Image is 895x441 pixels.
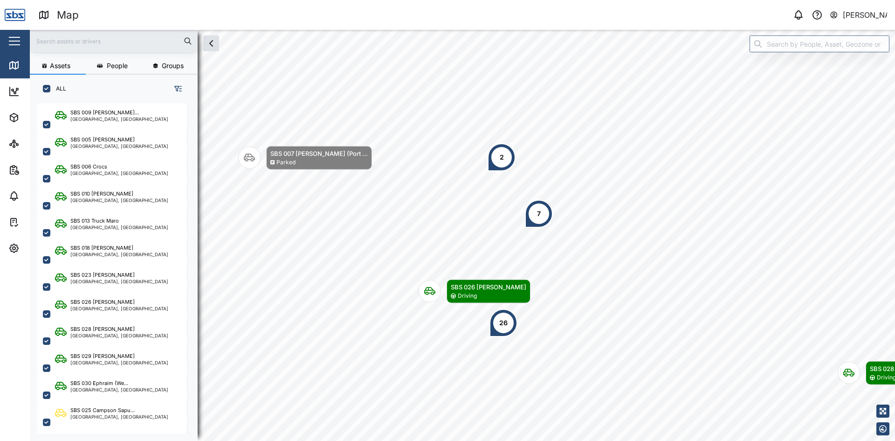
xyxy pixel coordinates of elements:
div: Map marker [419,280,530,303]
div: Dashboard [24,86,66,97]
div: SBS 005 [PERSON_NAME] [70,136,135,144]
div: [GEOGRAPHIC_DATA], [GEOGRAPHIC_DATA] [70,198,168,203]
div: [GEOGRAPHIC_DATA], [GEOGRAPHIC_DATA] [70,360,168,365]
div: SBS 028 [PERSON_NAME] [70,325,135,333]
div: [GEOGRAPHIC_DATA], [GEOGRAPHIC_DATA] [70,414,168,419]
div: [GEOGRAPHIC_DATA], [GEOGRAPHIC_DATA] [70,333,168,338]
div: SBS 026 [PERSON_NAME] [70,298,135,306]
div: 26 [499,318,508,328]
div: Map marker [489,309,517,337]
span: People [107,63,128,69]
div: Map [57,7,79,23]
span: Assets [50,63,70,69]
div: [GEOGRAPHIC_DATA], [GEOGRAPHIC_DATA] [70,279,168,284]
div: SBS 007 [PERSON_NAME] (Port ... [270,149,368,158]
div: SBS 018 [PERSON_NAME] [70,244,133,252]
div: [GEOGRAPHIC_DATA], [GEOGRAPHIC_DATA] [70,387,168,392]
input: Search assets or drivers [35,34,192,48]
label: ALL [50,85,66,92]
img: Main Logo [5,5,25,25]
div: SBS 030 Ephraim (We... [70,379,128,387]
canvas: Map [30,30,895,441]
div: [GEOGRAPHIC_DATA], [GEOGRAPHIC_DATA] [70,144,168,148]
div: SBS 010 [PERSON_NAME] [70,190,133,198]
div: Settings [24,243,57,253]
div: Map marker [525,200,553,228]
div: [GEOGRAPHIC_DATA], [GEOGRAPHIC_DATA] [70,306,168,311]
div: 2 [500,152,504,162]
div: [GEOGRAPHIC_DATA], [GEOGRAPHIC_DATA] [70,117,168,121]
div: [GEOGRAPHIC_DATA], [GEOGRAPHIC_DATA] [70,252,168,257]
div: Reports [24,165,56,175]
div: SBS 025 Campson Sapu... [70,406,135,414]
div: [GEOGRAPHIC_DATA], [GEOGRAPHIC_DATA] [70,225,168,230]
div: Sites [24,139,47,149]
div: 7 [537,209,541,219]
div: SBS 026 [PERSON_NAME] [451,282,526,292]
div: SBS 009 [PERSON_NAME]... [70,109,139,117]
div: Alarms [24,191,53,201]
input: Search by People, Asset, Geozone or Place [750,35,889,52]
div: Map marker [238,146,372,170]
div: Tasks [24,217,50,227]
div: Map [24,60,45,70]
div: Parked [276,158,296,167]
div: Map marker [488,143,516,171]
div: SBS 029 [PERSON_NAME] [70,352,135,360]
div: SBS 013 Truck Maro [70,217,119,225]
div: Assets [24,112,53,123]
div: [PERSON_NAME] [843,9,888,21]
div: [GEOGRAPHIC_DATA], [GEOGRAPHIC_DATA] [70,171,168,175]
div: SBS 023 [PERSON_NAME] [70,271,135,279]
button: [PERSON_NAME] [829,8,888,21]
span: Groups [162,63,184,69]
div: Driving [458,292,477,301]
div: SBS 006 Crocs [70,163,107,171]
div: grid [37,100,197,434]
